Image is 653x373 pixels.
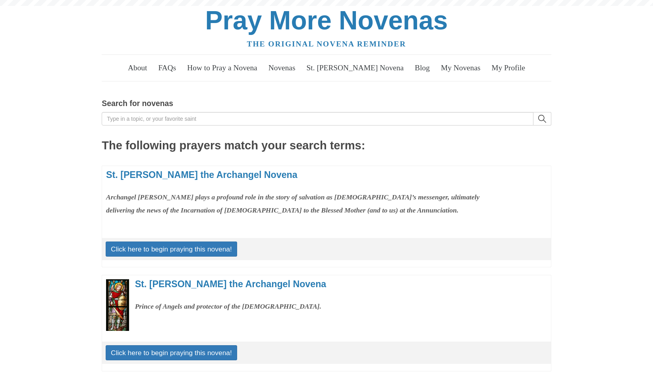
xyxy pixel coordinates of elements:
a: How to Pray a Novena [183,57,262,79]
a: My Profile [487,57,530,79]
img: St. Michael the Archangel Novena [106,279,129,331]
a: St. [PERSON_NAME] the Archangel Novena [135,279,326,289]
a: Click here to begin praying this novena! [106,345,237,360]
strong: Archangel [PERSON_NAME] plays a profound role in the story of salvation as [DEMOGRAPHIC_DATA]’s m... [106,193,479,214]
a: Novenas [264,57,300,79]
label: Search for novenas [102,97,173,110]
input: Type in a topic, or your favorite saint [102,112,533,126]
h2: The following prayers match your search terms: [102,139,551,152]
a: St. [PERSON_NAME] Novena [302,57,408,79]
a: About [123,57,152,79]
strong: Prince of Angels and protector of the [DEMOGRAPHIC_DATA]. [135,302,321,310]
a: Link to novena [106,279,129,331]
a: Pray More Novenas [205,6,448,35]
button: search [533,112,551,126]
a: My Novenas [436,57,485,79]
a: Click here to begin praying this novena! [106,242,237,257]
a: Blog [410,57,435,79]
a: The original novena reminder [247,40,406,48]
a: FAQs [154,57,181,79]
a: St. [PERSON_NAME] the Archangel Novena [106,170,298,180]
